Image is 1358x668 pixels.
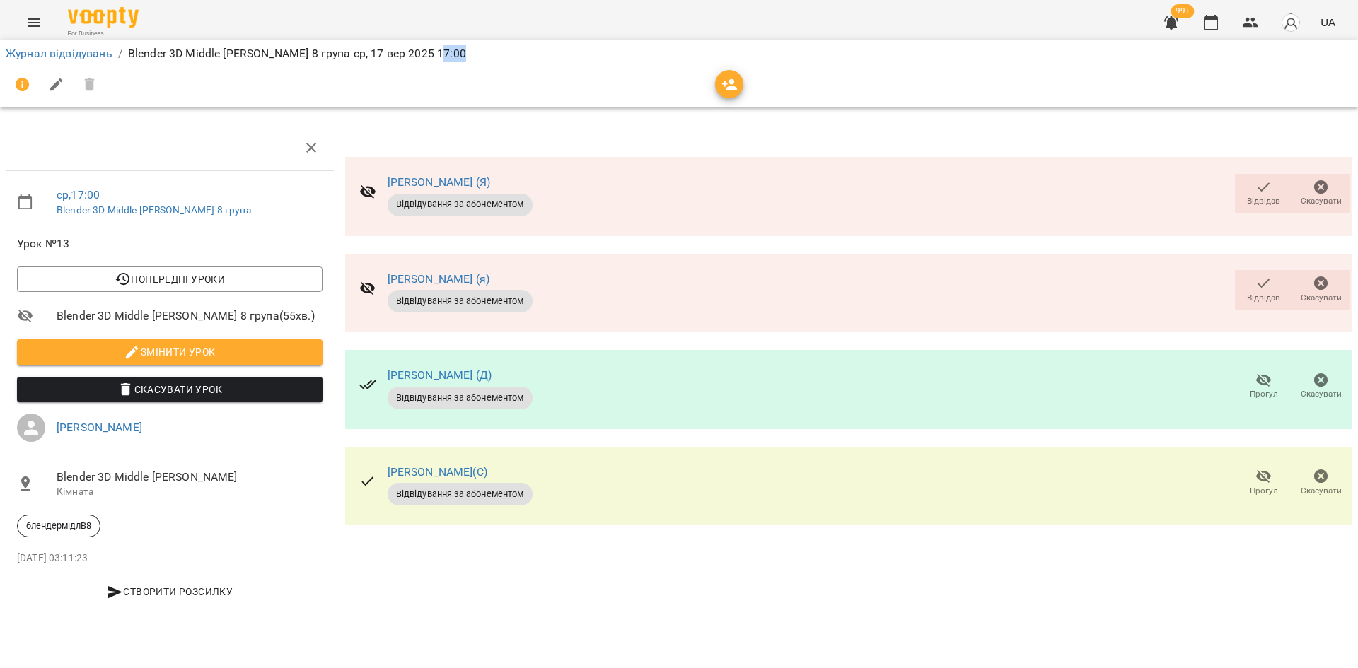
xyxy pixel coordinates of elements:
[1250,388,1278,400] span: Прогул
[1235,367,1292,406] button: Прогул
[1292,464,1350,503] button: Скасувати
[17,266,323,292] button: Попередні уроки
[388,198,533,211] span: Відвідування за абонементом
[1301,292,1342,304] span: Скасувати
[1250,485,1278,497] span: Прогул
[388,368,492,382] a: [PERSON_NAME] (Д)
[57,421,142,434] a: [PERSON_NAME]
[28,344,311,361] span: Змінити урок
[57,307,323,324] span: Blender 3D Middle [PERSON_NAME] 8 група ( 55 хв. )
[388,272,490,286] a: [PERSON_NAME] (я)
[1235,464,1292,503] button: Прогул
[57,188,100,201] a: ср , 17:00
[1281,13,1301,33] img: avatar_s.png
[17,235,323,252] span: Урок №13
[68,7,139,28] img: Voopty Logo
[57,469,323,486] span: Blender 3D Middle [PERSON_NAME]
[28,381,311,398] span: Скасувати Урок
[28,271,311,288] span: Попередні уроки
[1235,174,1292,213] button: Відвідав
[17,579,323,604] button: Створити розсилку
[128,45,466,62] p: Blender 3D Middle [PERSON_NAME] 8 група ср, 17 вер 2025 17:00
[68,29,139,38] span: For Business
[17,339,323,365] button: Змінити урок
[388,295,533,307] span: Відвідування за абонементом
[1301,485,1342,497] span: Скасувати
[388,392,533,404] span: Відвідування за абонементом
[1315,9,1341,35] button: UA
[6,45,1352,62] nav: breadcrumb
[388,465,487,479] a: [PERSON_NAME](С)
[17,377,323,402] button: Скасувати Урок
[1235,270,1292,310] button: Відвідав
[1292,367,1350,406] button: Скасувати
[1171,4,1195,18] span: 99+
[388,175,491,189] a: [PERSON_NAME] (Я)
[17,515,100,537] div: блендермідлВ8
[118,45,122,62] li: /
[17,551,323,566] p: [DATE] 03:11:23
[57,204,251,216] a: Blender 3D Middle [PERSON_NAME] 8 група
[1292,270,1350,310] button: Скасувати
[23,583,317,600] span: Створити розсилку
[1301,388,1342,400] span: Скасувати
[6,47,112,60] a: Журнал відвідувань
[1247,292,1280,304] span: Відвідав
[18,520,100,532] span: блендермідлВ8
[1301,195,1342,207] span: Скасувати
[17,6,51,40] button: Menu
[388,488,533,500] span: Відвідування за абонементом
[57,485,323,499] p: Кімната
[1292,174,1350,213] button: Скасувати
[1247,195,1280,207] span: Відвідав
[1321,15,1335,30] span: UA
